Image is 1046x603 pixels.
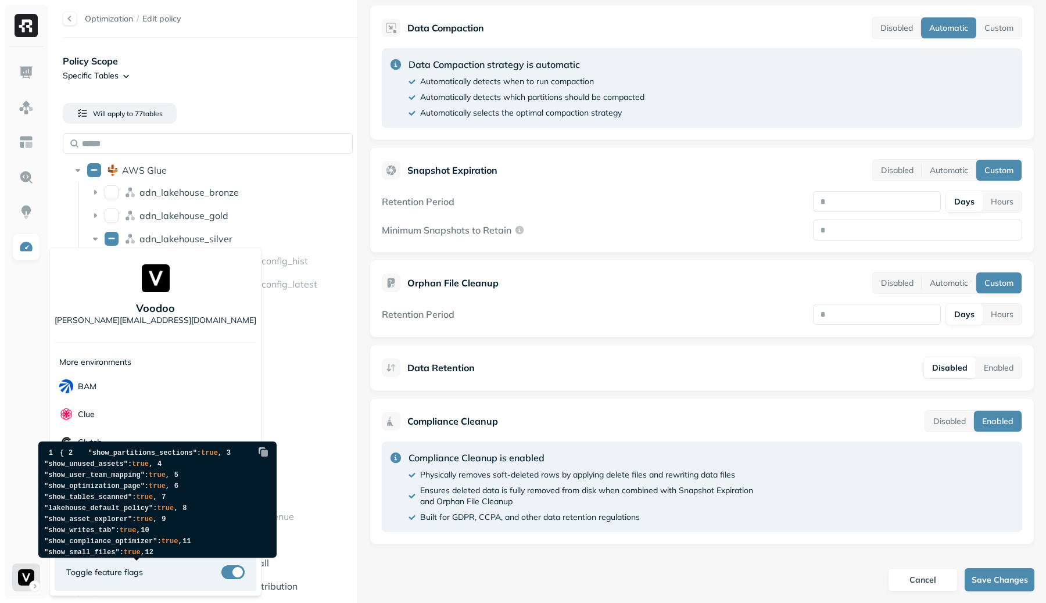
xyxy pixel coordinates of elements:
[166,482,170,490] span: ,
[149,482,166,490] span: true
[222,450,238,457] span: 3
[132,493,136,501] span: :
[145,549,160,557] span: 12
[178,505,194,512] span: 8
[142,264,170,292] img: Voodoo
[59,407,73,421] img: Clue
[149,460,153,468] span: ,
[78,381,96,392] p: BAM
[64,450,80,457] span: 2
[197,449,201,457] span: :
[124,548,141,557] span: true
[178,537,182,545] span: ,
[157,516,173,523] span: 9
[136,493,153,501] span: true
[60,449,64,457] span: {
[157,537,161,545] span: :
[44,548,120,557] span: "show_small_files"
[128,460,132,468] span: :
[44,471,145,479] span: "show_user_team_mapping"
[44,537,157,545] span: "show_compliance_optimizer"
[153,515,157,523] span: ,
[174,504,178,512] span: ,
[136,301,175,315] p: Voodoo
[132,515,136,523] span: :
[44,449,246,579] code: }
[182,538,198,545] span: 11
[44,482,145,490] span: "show_optimization_page"
[257,446,269,458] img: Copy
[153,504,157,512] span: :
[44,526,115,534] span: "show_writes_tab"
[136,515,153,523] span: true
[55,315,256,326] p: [PERSON_NAME][EMAIL_ADDRESS][DOMAIN_NAME]
[145,471,149,479] span: :
[170,483,185,490] span: 6
[141,548,145,557] span: ,
[59,357,131,368] p: More environments
[44,493,132,501] span: "show_tables_scanned"
[120,548,124,557] span: :
[78,409,95,420] p: Clue
[145,482,149,490] span: :
[157,494,173,501] span: 7
[120,526,137,534] span: true
[153,493,157,501] span: ,
[157,504,174,512] span: true
[132,460,149,468] span: true
[201,449,218,457] span: true
[149,471,166,479] span: true
[44,460,128,468] span: "show_unused_assets"
[218,449,222,457] span: ,
[170,472,185,479] span: 5
[44,504,153,512] span: "lakehouse_default_policy"
[44,515,132,523] span: "show_asset_explorer"
[66,567,143,578] span: Toggle feature flags
[153,461,169,468] span: 4
[141,527,156,534] span: 10
[136,526,140,534] span: ,
[59,379,73,393] img: BAM
[44,450,60,457] span: 1
[88,449,197,457] span: "show_partitions_sections"
[115,526,119,534] span: :
[78,437,102,448] p: Clutch
[162,537,178,545] span: true
[166,471,170,479] span: ,
[59,435,73,449] img: Clutch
